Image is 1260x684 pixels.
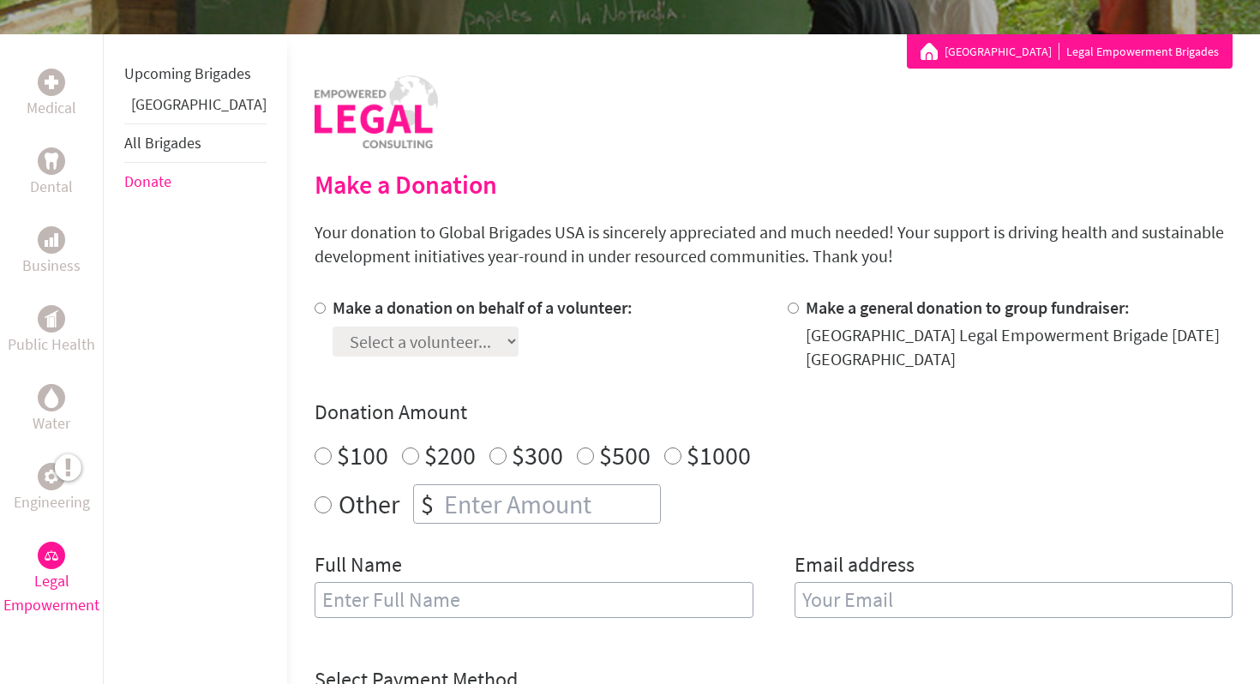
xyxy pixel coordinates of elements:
p: Medical [27,96,76,120]
label: $500 [599,439,651,471]
label: Email address [795,551,915,582]
label: $100 [337,439,388,471]
div: Engineering [38,463,65,490]
input: Enter Amount [441,485,660,523]
a: [GEOGRAPHIC_DATA] [131,94,267,114]
label: $1000 [687,439,751,471]
div: Water [38,384,65,411]
input: Your Email [795,582,1233,618]
a: All Brigades [124,133,201,153]
a: MedicalMedical [27,69,76,120]
li: Donate [124,163,267,201]
a: Donate [124,171,171,191]
img: Dental [45,153,58,169]
div: $ [414,485,441,523]
h2: Make a Donation [315,169,1233,200]
img: Public Health [45,310,58,327]
label: Full Name [315,551,402,582]
h4: Donation Amount [315,399,1233,426]
a: [GEOGRAPHIC_DATA] [945,43,1059,60]
div: Medical [38,69,65,96]
li: All Brigades [124,123,267,163]
img: Medical [45,75,58,89]
div: Business [38,226,65,254]
label: Make a general donation to group fundraiser: [806,297,1130,318]
div: [GEOGRAPHIC_DATA] Legal Empowerment Brigade [DATE] [GEOGRAPHIC_DATA] [806,323,1233,371]
img: Legal Empowerment [45,550,58,561]
a: EngineeringEngineering [14,463,90,514]
a: Public HealthPublic Health [8,305,95,357]
p: Engineering [14,490,90,514]
label: $200 [424,439,476,471]
img: Business [45,233,58,247]
input: Enter Full Name [315,582,753,618]
p: Water [33,411,70,435]
li: Greece [124,93,267,123]
img: Engineering [45,470,58,483]
a: DentalDental [30,147,73,199]
label: Other [339,484,399,524]
li: Upcoming Brigades [124,55,267,93]
div: Dental [38,147,65,175]
div: Legal Empowerment [38,542,65,569]
div: Public Health [38,305,65,333]
img: Water [45,387,58,407]
div: Legal Empowerment Brigades [921,43,1219,60]
p: Dental [30,175,73,199]
a: Upcoming Brigades [124,63,251,83]
a: BusinessBusiness [22,226,81,278]
p: Legal Empowerment [3,569,99,617]
p: Your donation to Global Brigades USA is sincerely appreciated and much needed! Your support is dr... [315,220,1233,268]
p: Business [22,254,81,278]
p: Public Health [8,333,95,357]
label: $300 [512,439,563,471]
a: WaterWater [33,384,70,435]
img: logo-human-rights.png [315,75,438,148]
a: Legal EmpowermentLegal Empowerment [3,542,99,617]
label: Make a donation on behalf of a volunteer: [333,297,633,318]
